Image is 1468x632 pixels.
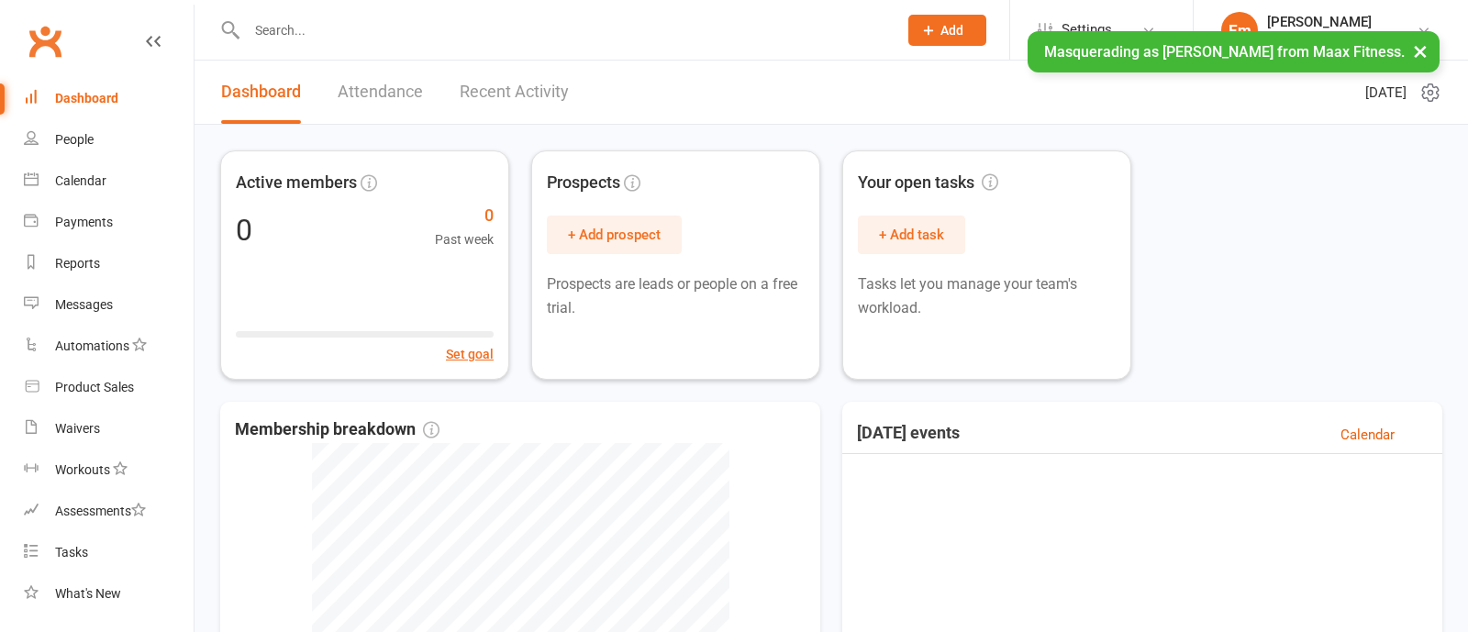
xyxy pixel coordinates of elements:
div: Tasks [55,545,88,560]
div: Product Sales [55,380,134,394]
a: Product Sales [24,367,194,408]
div: [PERSON_NAME] [1267,14,1372,30]
p: Tasks let you manage your team's workload. [858,272,1116,319]
span: [DATE] [1365,82,1407,104]
a: Clubworx [22,18,68,64]
div: Assessments [55,504,146,518]
a: Waivers [24,408,194,449]
a: Assessments [24,491,194,532]
div: What's New [55,586,121,601]
span: Settings [1062,9,1112,50]
div: Payments [55,215,113,229]
div: Reports [55,256,100,271]
span: Prospects [547,170,620,196]
a: Dashboard [221,61,301,124]
div: Em [1221,12,1258,49]
a: People [24,119,194,161]
a: Calendar [24,161,194,202]
a: Workouts [24,449,194,491]
span: Membership breakdown [235,416,439,443]
span: Masquerading as [PERSON_NAME] from Maax Fitness. [1044,43,1405,61]
button: + Add prospect [547,216,682,254]
button: Set goal [446,344,494,364]
div: People [55,132,94,147]
span: Your open tasks [858,170,998,196]
div: Maax Fitness [1267,30,1372,47]
div: Dashboard [55,91,118,105]
a: Calendar [1340,424,1395,446]
button: Add [908,15,986,46]
div: Workouts [55,462,110,477]
a: What's New [24,573,194,615]
div: Messages [55,297,113,312]
a: Messages [24,284,194,326]
a: Payments [24,202,194,243]
a: Attendance [338,61,423,124]
a: Reports [24,243,194,284]
div: 0 [236,216,252,245]
a: Automations [24,326,194,367]
a: Dashboard [24,78,194,119]
div: Calendar [55,173,106,188]
div: Waivers [55,421,100,436]
div: Automations [55,338,129,353]
span: Active members [236,170,357,196]
p: Prospects are leads or people on a free trial. [547,272,805,319]
button: × [1404,31,1437,71]
button: + Add task [858,216,965,254]
span: Past week [435,229,494,249]
a: Recent Activity [460,61,569,124]
h3: [DATE] events [857,424,960,446]
span: Add [940,23,963,38]
a: Tasks [24,532,194,573]
input: Search... [241,17,884,43]
span: 0 [435,203,494,229]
